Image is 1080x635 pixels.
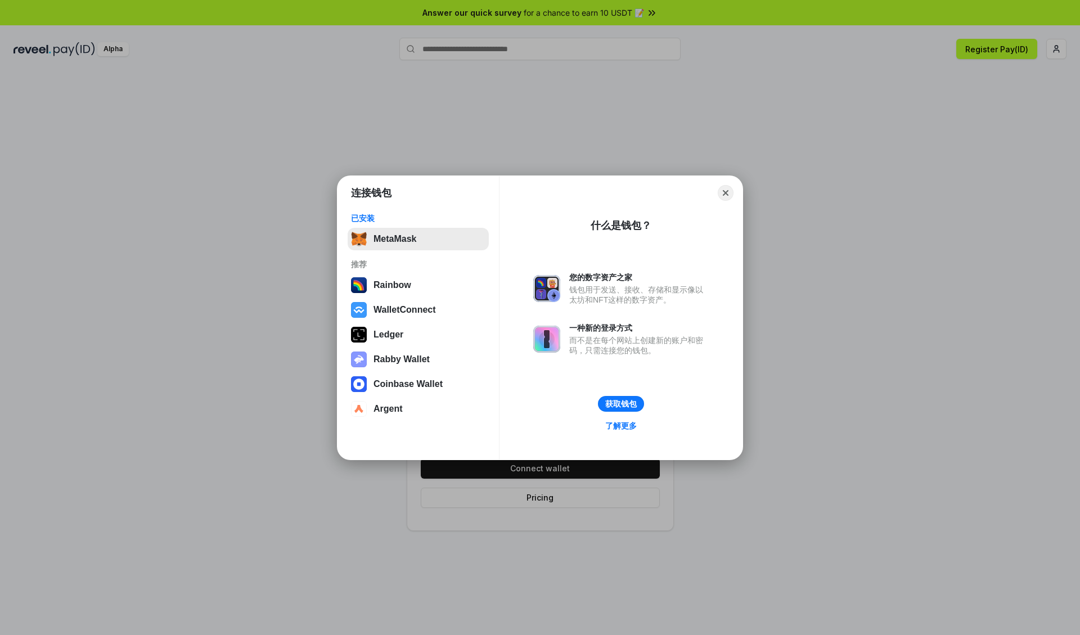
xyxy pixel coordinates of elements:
[351,327,367,343] img: svg+xml,%3Csvg%20xmlns%3D%22http%3A%2F%2Fwww.w3.org%2F2000%2Fsvg%22%20width%3D%2228%22%20height%3...
[348,398,489,420] button: Argent
[569,272,709,282] div: 您的数字资产之家
[351,401,367,417] img: svg+xml,%3Csvg%20width%3D%2228%22%20height%3D%2228%22%20viewBox%3D%220%200%2028%2028%22%20fill%3D...
[569,285,709,305] div: 钱包用于发送、接收、存储和显示像以太坊和NFT这样的数字资产。
[373,305,436,315] div: WalletConnect
[348,228,489,250] button: MetaMask
[598,418,643,433] a: 了解更多
[605,399,637,409] div: 获取钱包
[533,275,560,302] img: svg+xml,%3Csvg%20xmlns%3D%22http%3A%2F%2Fwww.w3.org%2F2000%2Fsvg%22%20fill%3D%22none%22%20viewBox...
[373,379,443,389] div: Coinbase Wallet
[533,326,560,353] img: svg+xml,%3Csvg%20xmlns%3D%22http%3A%2F%2Fwww.w3.org%2F2000%2Fsvg%22%20fill%3D%22none%22%20viewBox...
[373,404,403,414] div: Argent
[348,348,489,371] button: Rabby Wallet
[351,376,367,392] img: svg+xml,%3Csvg%20width%3D%2228%22%20height%3D%2228%22%20viewBox%3D%220%200%2028%2028%22%20fill%3D...
[351,186,391,200] h1: 连接钱包
[718,185,733,201] button: Close
[569,323,709,333] div: 一种新的登录方式
[351,213,485,223] div: 已安装
[351,277,367,293] img: svg+xml,%3Csvg%20width%3D%22120%22%20height%3D%22120%22%20viewBox%3D%220%200%20120%20120%22%20fil...
[373,234,416,244] div: MetaMask
[569,335,709,355] div: 而不是在每个网站上创建新的账户和密码，只需连接您的钱包。
[373,330,403,340] div: Ledger
[351,352,367,367] img: svg+xml,%3Csvg%20xmlns%3D%22http%3A%2F%2Fwww.w3.org%2F2000%2Fsvg%22%20fill%3D%22none%22%20viewBox...
[351,302,367,318] img: svg+xml,%3Csvg%20width%3D%2228%22%20height%3D%2228%22%20viewBox%3D%220%200%2028%2028%22%20fill%3D...
[373,354,430,364] div: Rabby Wallet
[605,421,637,431] div: 了解更多
[351,259,485,269] div: 推荐
[348,323,489,346] button: Ledger
[373,280,411,290] div: Rainbow
[348,274,489,296] button: Rainbow
[348,299,489,321] button: WalletConnect
[348,373,489,395] button: Coinbase Wallet
[351,231,367,247] img: svg+xml,%3Csvg%20fill%3D%22none%22%20height%3D%2233%22%20viewBox%3D%220%200%2035%2033%22%20width%...
[598,396,644,412] button: 获取钱包
[591,219,651,232] div: 什么是钱包？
